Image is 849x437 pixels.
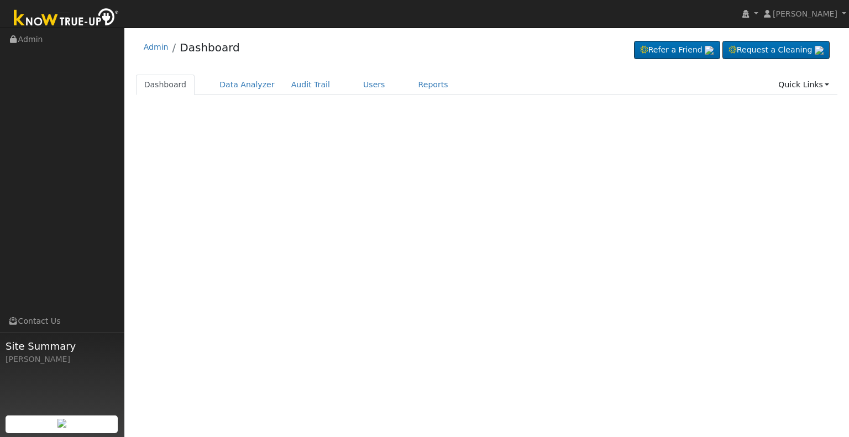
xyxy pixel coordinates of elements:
img: Know True-Up [8,6,124,31]
a: Reports [410,75,457,95]
div: [PERSON_NAME] [6,354,118,365]
img: retrieve [815,46,824,55]
a: Request a Cleaning [722,41,830,60]
a: Dashboard [180,41,240,54]
a: Quick Links [770,75,837,95]
a: Data Analyzer [211,75,283,95]
a: Dashboard [136,75,195,95]
a: Audit Trail [283,75,338,95]
span: Site Summary [6,339,118,354]
img: retrieve [57,419,66,428]
a: Users [355,75,394,95]
span: [PERSON_NAME] [773,9,837,18]
a: Admin [144,43,169,51]
img: retrieve [705,46,714,55]
a: Refer a Friend [634,41,720,60]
